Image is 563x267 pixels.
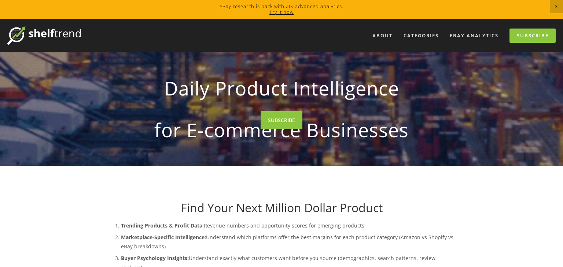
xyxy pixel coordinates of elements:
strong: Buyer Psychology Insights: [121,255,189,262]
strong: Trending Products & Profit Data: [121,222,204,229]
strong: for E-commerce Businesses [118,113,445,147]
div: Categories [399,30,444,42]
strong: Marketplace-Specific Intelligence: [121,234,206,241]
a: eBay Analytics [445,30,503,42]
a: About [368,30,397,42]
p: Understand which platforms offer the best margins for each product category (Amazon vs Shopify vs... [121,233,457,251]
a: Subscribe [509,29,556,43]
strong: Daily Product Intelligence [118,71,445,105]
a: Try it now [269,9,294,15]
p: Revenue numbers and opportunity scores for emerging products [121,221,457,230]
img: ShelfTrend [7,26,81,45]
h1: Find Your Next Million Dollar Product [106,201,457,215]
a: SUBSCRIBE [261,111,302,129]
